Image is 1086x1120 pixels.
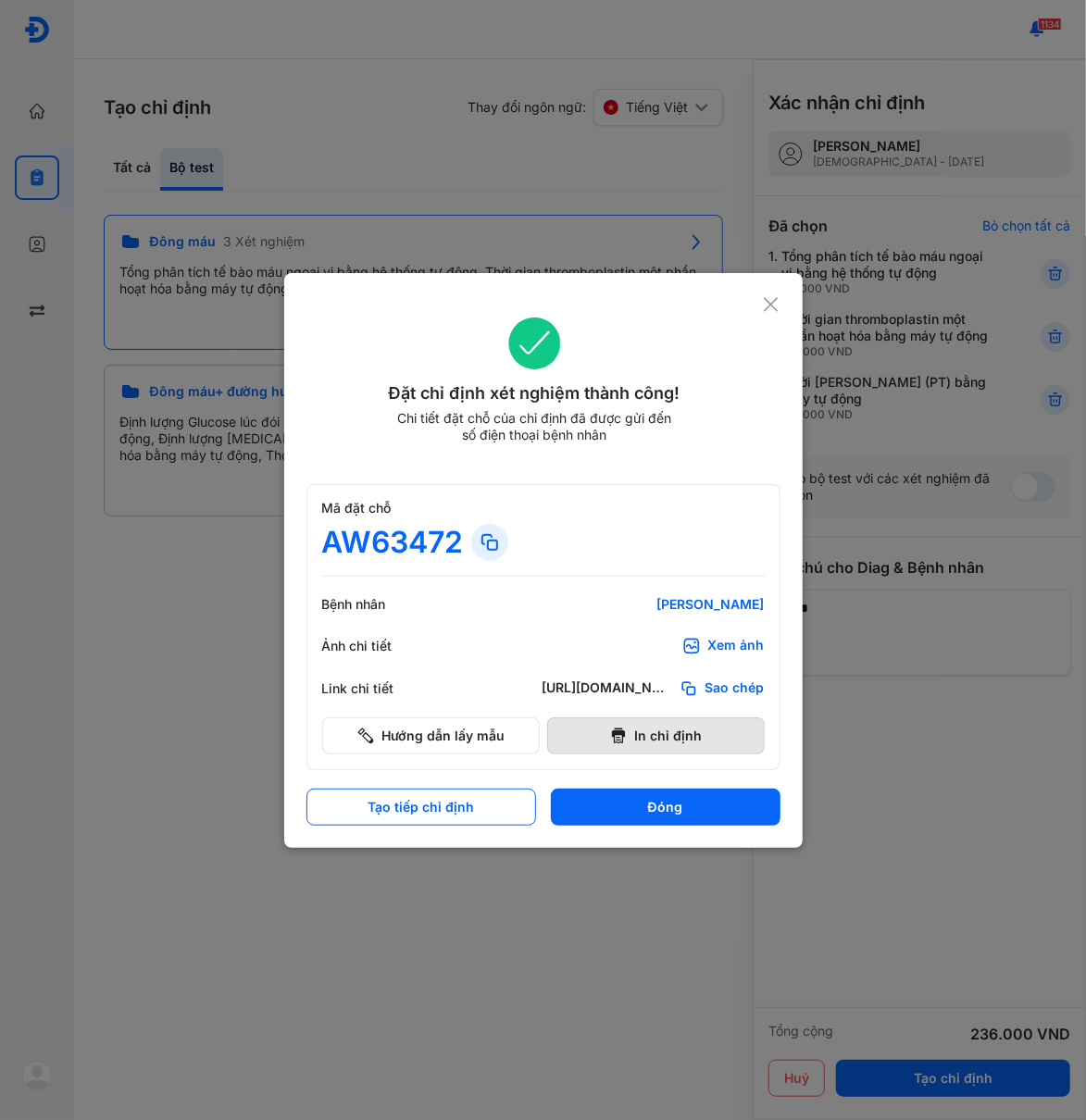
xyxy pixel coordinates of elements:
div: Link chi tiết [322,680,433,697]
div: Bệnh nhân [322,596,433,613]
span: Sao chép [705,679,765,698]
div: AW63472 [322,524,464,561]
button: Tạo tiếp chỉ định [306,789,536,826]
div: [URL][DOMAIN_NAME] [543,679,672,698]
div: Chi tiết đặt chỗ của chỉ định đã được gửi đến số điện thoại bệnh nhân [389,410,680,443]
button: Đóng [551,789,780,826]
button: In chỉ định [547,717,765,754]
button: Hướng dẫn lấy mẫu [322,717,540,754]
div: Đặt chỉ định xét nghiệm thành công! [306,380,763,406]
div: Mã đặt chỗ [322,500,765,516]
div: Ảnh chi tiết [322,638,433,654]
div: Xem ảnh [708,637,765,655]
div: [PERSON_NAME] [543,596,765,613]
